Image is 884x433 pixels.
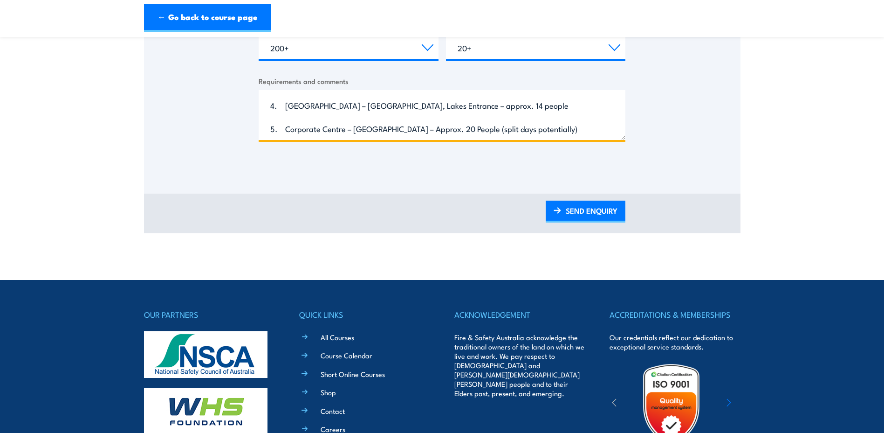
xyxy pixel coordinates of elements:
[259,76,625,86] label: Requirements and comments
[713,388,794,420] img: ewpa-logo
[321,387,336,397] a: Shop
[321,350,372,360] a: Course Calendar
[546,201,625,223] a: SEND ENQUIRY
[321,406,345,416] a: Contact
[610,308,740,321] h4: ACCREDITATIONS & MEMBERSHIPS
[321,369,385,379] a: Short Online Courses
[144,4,271,32] a: ← Go back to course page
[299,308,430,321] h4: QUICK LINKS
[454,308,585,321] h4: ACKNOWLEDGEMENT
[144,308,274,321] h4: OUR PARTNERS
[610,333,740,351] p: Our credentials reflect our dedication to exceptional service standards.
[144,331,267,378] img: nsca-logo-footer
[321,332,354,342] a: All Courses
[454,333,585,398] p: Fire & Safety Australia acknowledge the traditional owners of the land on which we live and work....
